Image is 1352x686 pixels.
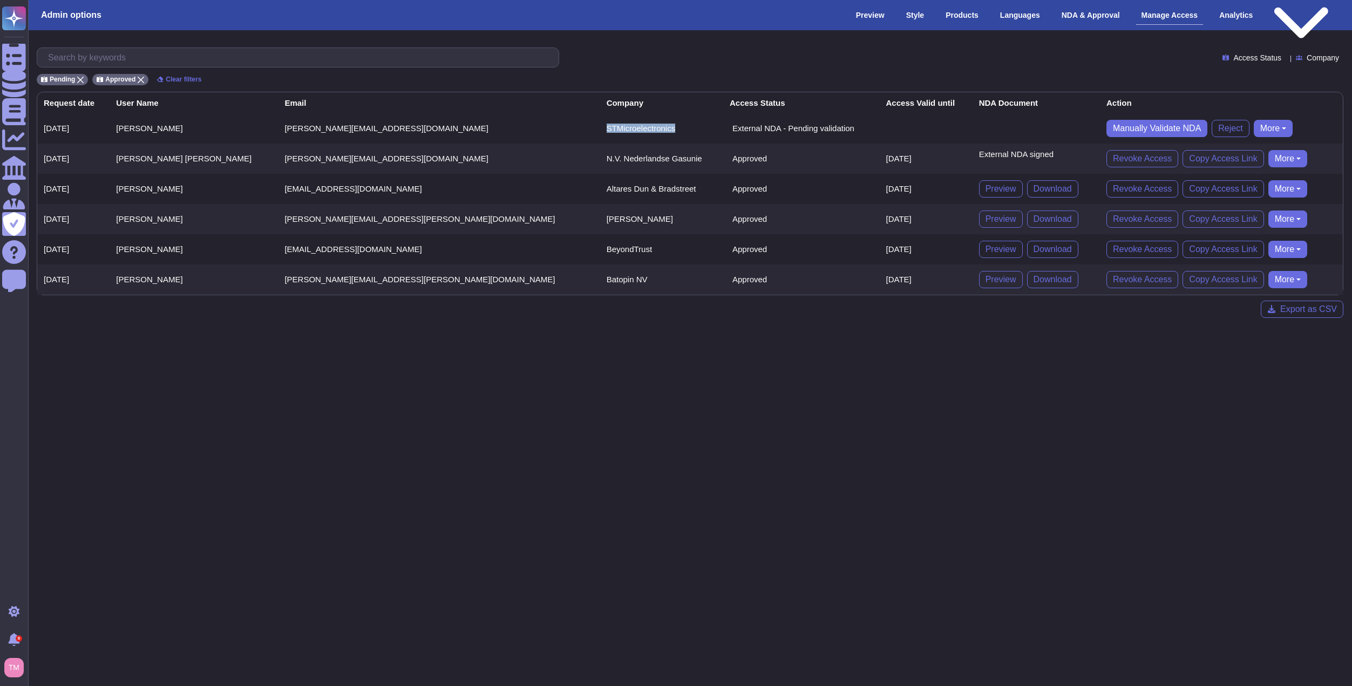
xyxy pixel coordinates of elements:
td: [DATE] [37,234,110,264]
button: Reject [1212,120,1249,137]
span: Approved [105,76,135,83]
span: Manually Validate NDA [1113,124,1201,133]
td: [DATE] [880,264,973,295]
span: Copy Access Link [1189,215,1257,223]
button: Manually Validate NDA [1106,120,1207,137]
th: Company [600,92,723,113]
span: Copy Access Link [1189,185,1257,193]
span: Preview [986,245,1016,254]
th: Access Valid until [880,92,973,113]
td: Batopin NV [600,264,723,295]
button: Download [1027,241,1078,258]
p: External NDA signed [979,150,1093,158]
span: Preview [986,275,1016,284]
button: Download [1027,180,1078,198]
td: [DATE] [880,234,973,264]
p: Approved [732,185,767,193]
button: Download [1027,210,1078,228]
button: Copy Access Link [1183,271,1263,288]
div: Manage Access [1136,6,1204,25]
span: Revoke Access [1113,245,1172,254]
div: NDA & Approval [1056,6,1125,24]
td: [PERSON_NAME] [110,264,278,295]
span: Download [1034,275,1072,284]
div: Languages [995,6,1045,24]
td: [PERSON_NAME] [PERSON_NAME] [110,144,278,174]
p: Approved [732,245,767,253]
button: More [1254,120,1293,137]
img: user [4,658,24,677]
button: Preview [979,180,1023,198]
th: Action [1100,92,1343,113]
td: [PERSON_NAME] [600,204,723,234]
td: [PERSON_NAME] [110,174,278,204]
button: Copy Access Link [1183,210,1263,228]
button: Revoke Access [1106,241,1178,258]
span: Revoke Access [1113,185,1172,193]
span: Revoke Access [1113,215,1172,223]
div: 8 [16,635,22,642]
span: Company [1307,54,1339,62]
h3: Admin options [41,10,101,20]
p: Approved [732,275,767,283]
div: Analytics [1214,6,1258,24]
button: More [1268,271,1308,288]
td: [DATE] [37,113,110,144]
td: [DATE] [37,204,110,234]
button: More [1268,210,1308,228]
button: Preview [979,210,1023,228]
td: [PERSON_NAME] [110,234,278,264]
button: Revoke Access [1106,210,1178,228]
span: Download [1034,215,1072,223]
td: [PERSON_NAME] [110,113,278,144]
button: More [1268,180,1308,198]
div: Style [901,6,929,24]
button: Preview [979,241,1023,258]
span: Reject [1218,124,1242,133]
button: Copy Access Link [1183,241,1263,258]
td: [EMAIL_ADDRESS][DOMAIN_NAME] [278,234,600,264]
td: [DATE] [37,144,110,174]
span: Preview [986,185,1016,193]
button: Preview [979,271,1023,288]
td: [PERSON_NAME][EMAIL_ADDRESS][PERSON_NAME][DOMAIN_NAME] [278,264,600,295]
button: Export as CSV [1261,301,1343,318]
td: N.V. Nederlandse Gasunie [600,144,723,174]
td: [PERSON_NAME][EMAIL_ADDRESS][DOMAIN_NAME] [278,144,600,174]
span: Revoke Access [1113,154,1172,163]
td: [PERSON_NAME] [110,204,278,234]
th: NDA Document [973,92,1100,113]
button: Revoke Access [1106,150,1178,167]
button: Copy Access Link [1183,180,1263,198]
span: Copy Access Link [1189,275,1257,284]
td: Altares Dun & Bradstreet [600,174,723,204]
span: Revoke Access [1113,275,1172,284]
p: External NDA - Pending validation [732,124,854,132]
div: Preview [851,6,890,24]
span: Preview [986,215,1016,223]
p: Approved [732,154,767,162]
button: Revoke Access [1106,271,1178,288]
button: Copy Access Link [1183,150,1263,167]
th: Request date [37,92,110,113]
button: Revoke Access [1106,180,1178,198]
th: User Name [110,92,278,113]
span: Access Status [1233,54,1281,62]
span: Pending [50,76,75,83]
input: Search by keywords [43,48,559,67]
td: [DATE] [880,174,973,204]
span: Copy Access Link [1189,154,1257,163]
td: [EMAIL_ADDRESS][DOMAIN_NAME] [278,174,600,204]
td: [PERSON_NAME][EMAIL_ADDRESS][DOMAIN_NAME] [278,113,600,144]
button: Download [1027,271,1078,288]
td: [PERSON_NAME][EMAIL_ADDRESS][PERSON_NAME][DOMAIN_NAME] [278,204,600,234]
th: Email [278,92,600,113]
p: Approved [732,215,767,223]
td: [DATE] [880,204,973,234]
button: More [1268,241,1308,258]
td: [DATE] [37,174,110,204]
span: Clear filters [166,76,201,83]
td: STMicroelectronics [600,113,723,144]
th: Access Status [723,92,880,113]
div: Products [940,6,984,24]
